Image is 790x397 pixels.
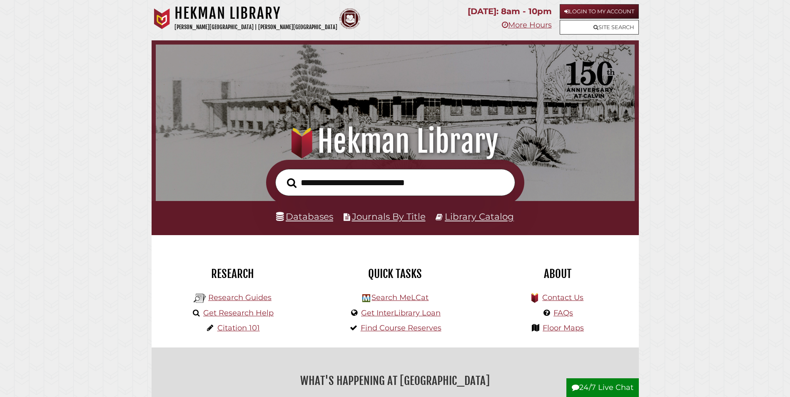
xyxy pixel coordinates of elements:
a: Journals By Title [352,211,426,222]
i: Search [287,178,297,188]
a: Get Research Help [203,308,274,318]
a: Get InterLibrary Loan [361,308,441,318]
img: Calvin Theological Seminary [339,8,360,29]
img: Calvin University [152,8,172,29]
a: Research Guides [208,293,272,302]
a: Login to My Account [560,4,639,19]
h2: Research [158,267,308,281]
h1: Hekman Library [174,4,337,22]
a: Floor Maps [543,323,584,332]
p: [PERSON_NAME][GEOGRAPHIC_DATA] | [PERSON_NAME][GEOGRAPHIC_DATA] [174,22,337,32]
a: Find Course Reserves [361,323,441,332]
a: FAQs [553,308,573,318]
a: Site Search [560,20,639,35]
a: Databases [276,211,333,222]
h1: Hekman Library [167,123,623,160]
h2: Quick Tasks [320,267,470,281]
p: [DATE]: 8am - 10pm [468,4,552,19]
a: More Hours [502,20,552,30]
a: Library Catalog [445,211,514,222]
a: Citation 101 [217,323,260,332]
a: Contact Us [542,293,583,302]
img: Hekman Library Logo [362,294,370,302]
button: Search [283,176,301,191]
img: Hekman Library Logo [194,292,206,305]
a: Search MeLCat [371,293,429,302]
h2: About [483,267,633,281]
h2: What's Happening at [GEOGRAPHIC_DATA] [158,371,633,390]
